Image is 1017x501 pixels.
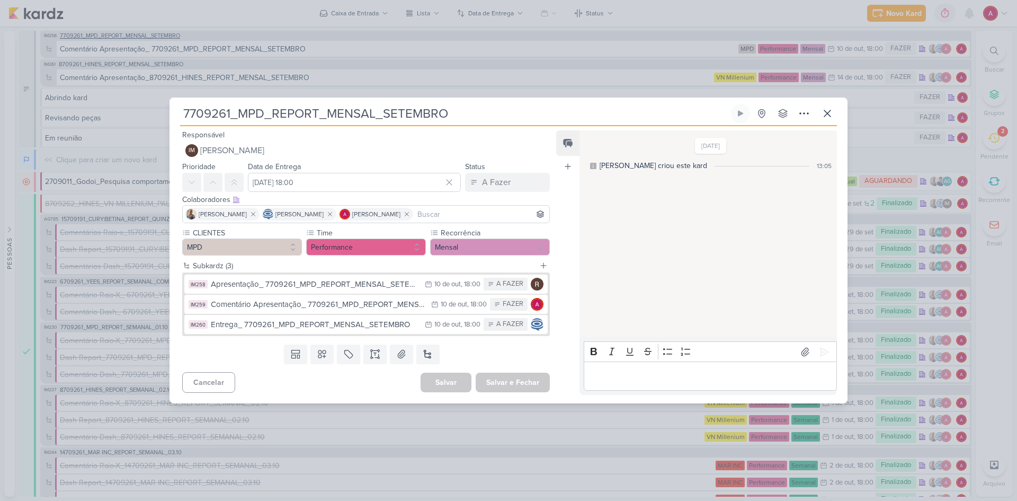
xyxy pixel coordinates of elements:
div: IM260 [189,320,208,329]
div: Ligar relógio [736,109,745,118]
div: IM258 [189,280,208,288]
div: Editor editing area: main [584,362,837,391]
div: [PERSON_NAME] criou este kard [600,160,707,171]
span: [PERSON_NAME] [199,209,247,219]
div: A FAZER [496,279,523,289]
div: 13:05 [817,161,832,171]
label: Status [465,162,485,171]
label: Data de Entrega [248,162,301,171]
img: Iara Santos [186,209,197,219]
div: 10 de out [441,301,467,308]
div: , 18:00 [461,281,480,288]
button: IM260 Entrega_ 7709261_MPD_REPORT_MENSAL_SETEMBRO 10 de out , 18:00 A FAZER [184,315,548,334]
div: Isabella Machado Guimarães [185,144,198,157]
input: Kard Sem Título [180,104,729,123]
div: A FAZER [496,319,523,330]
button: IM [PERSON_NAME] [182,141,550,160]
div: , 18:00 [461,321,480,328]
button: Cancelar [182,372,235,393]
div: IM259 [189,300,208,309]
div: 10 de out [434,321,461,328]
button: A Fazer [465,173,550,192]
img: Alessandra Gomes [340,209,350,219]
img: Caroline Traven De Andrade [531,318,543,331]
button: Mensal [430,239,550,256]
div: FAZER [503,299,523,310]
img: Caroline Traven De Andrade [263,209,273,219]
button: Performance [306,239,426,256]
span: [PERSON_NAME] [200,144,264,157]
div: , 18:00 [467,301,487,308]
label: Recorrência [440,227,550,239]
label: Responsável [182,130,225,139]
input: Select a date [248,173,461,192]
div: Apresentação_ 7709261_MPD_REPORT_MENSAL_SETEMBRO [211,278,420,291]
label: Prioridade [182,162,216,171]
label: CLIENTES [192,227,302,239]
button: IM258 Apresentação_ 7709261_MPD_REPORT_MENSAL_SETEMBRO 10 de out , 18:00 A FAZER [184,275,548,294]
button: MPD [182,239,302,256]
div: Comentário Apresentação_ 7709261_MPD_REPORT_MENSAL_SETEMBRO [211,298,426,311]
div: Colaboradores [182,194,550,205]
img: Rafael Dornelles [531,278,543,291]
div: 10 de out [434,281,461,288]
img: Alessandra Gomes [531,298,543,311]
div: A Fazer [482,176,511,189]
button: IM259 Comentário Apresentação_ 7709261_MPD_REPORT_MENSAL_SETEMBRO 10 de out , 18:00 FAZER [184,295,548,314]
div: Subkardz (3) [193,260,535,271]
span: [PERSON_NAME] [352,209,400,219]
p: IM [189,148,195,154]
div: Editor toolbar [584,341,837,362]
input: Buscar [415,208,547,221]
label: Time [316,227,426,239]
span: [PERSON_NAME] [275,209,324,219]
div: Entrega_ 7709261_MPD_REPORT_MENSAL_SETEMBRO [211,319,420,331]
